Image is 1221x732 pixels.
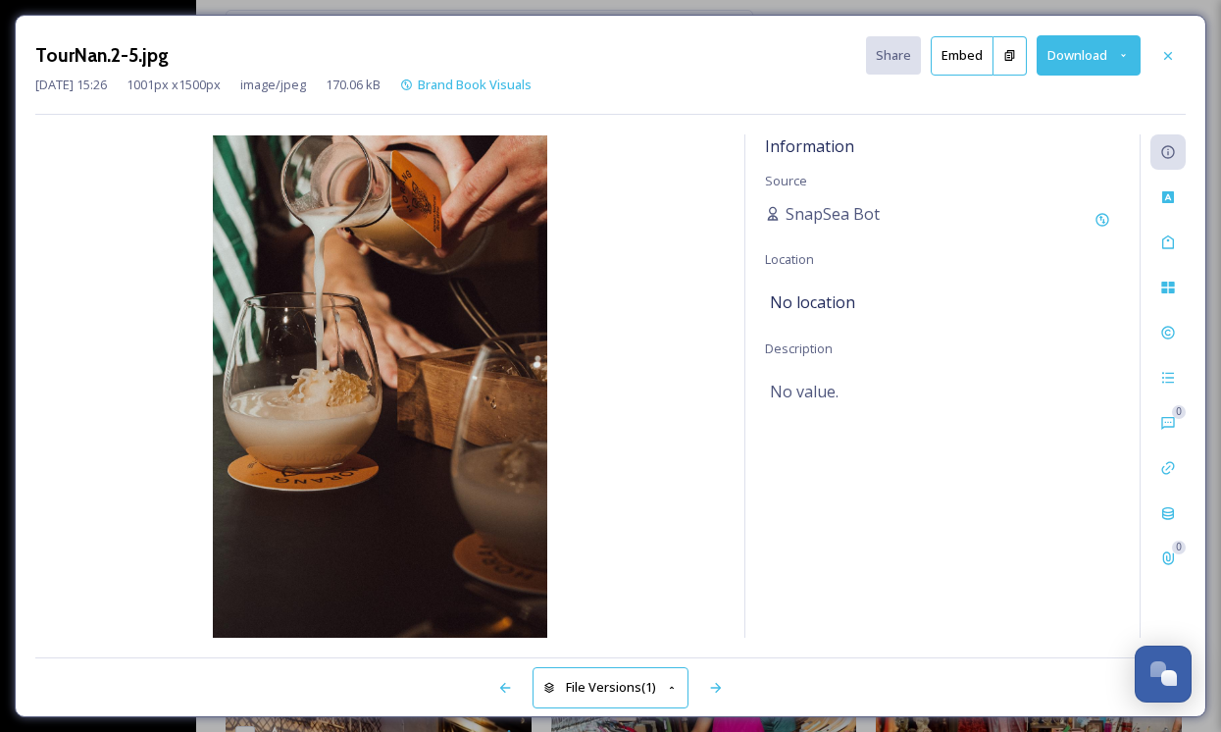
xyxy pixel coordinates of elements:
[240,76,306,94] span: image/jpeg
[866,36,921,75] button: Share
[770,290,855,314] span: No location
[35,76,107,94] span: [DATE] 15:26
[765,135,854,157] span: Information
[1172,405,1186,419] div: 0
[533,667,689,707] button: File Versions(1)
[786,202,880,226] span: SnapSea Bot
[326,76,381,94] span: 170.06 kB
[765,250,814,268] span: Location
[35,135,725,638] img: 1oaU34HhUix4WupNjzqXvo8qJBqWf1eI-.jpg
[1172,541,1186,554] div: 0
[1135,646,1192,703] button: Open Chat
[418,76,532,93] span: Brand Book Visuals
[765,340,833,357] span: Description
[127,76,221,94] span: 1001 px x 1500 px
[35,41,169,70] h3: TourNan.2-5.jpg
[765,172,807,189] span: Source
[931,36,993,76] button: Embed
[1037,35,1141,76] button: Download
[770,380,839,403] span: No value.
